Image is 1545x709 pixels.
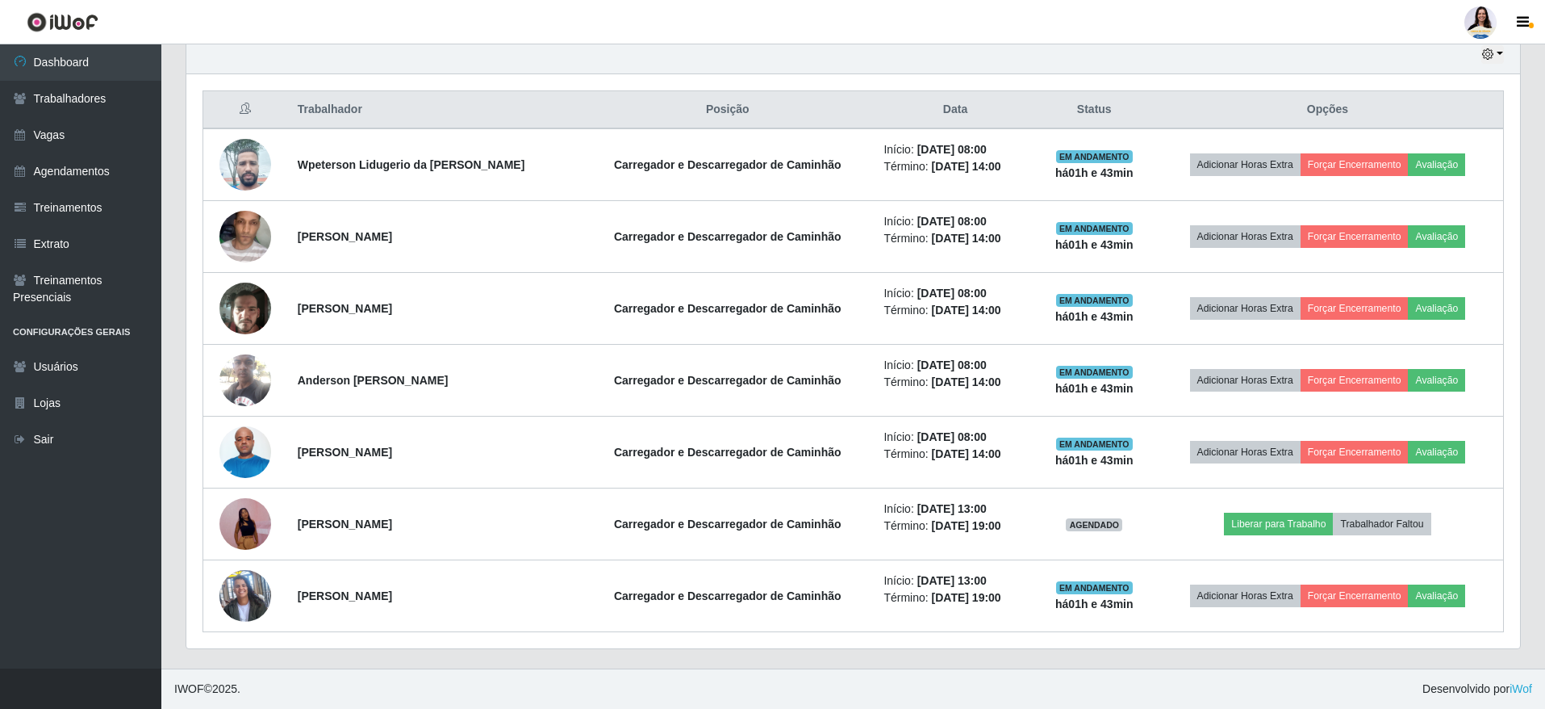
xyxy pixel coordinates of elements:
[298,158,525,171] strong: Wpeterson Lidugerio da [PERSON_NAME]
[932,519,1001,532] time: [DATE] 19:00
[883,302,1026,319] li: Término:
[1510,682,1532,695] a: iWof
[1301,225,1409,248] button: Forçar Encerramento
[1408,297,1465,320] button: Avaliação
[174,682,204,695] span: IWOF
[1408,225,1465,248] button: Avaliação
[1055,382,1134,395] strong: há 01 h e 43 min
[219,417,271,486] img: 1758811720114.jpeg
[1408,441,1465,464] button: Avaliação
[932,232,1001,245] time: [DATE] 14:00
[917,143,987,156] time: [DATE] 08:00
[298,230,392,243] strong: [PERSON_NAME]
[1422,681,1532,698] span: Desenvolvido por
[298,589,392,602] strong: [PERSON_NAME]
[298,446,392,459] strong: [PERSON_NAME]
[298,302,392,315] strong: [PERSON_NAME]
[883,230,1026,247] li: Término:
[917,287,987,300] time: [DATE] 08:00
[219,550,271,642] img: 1753373810898.jpeg
[219,274,271,343] img: 1751312410869.jpeg
[1190,297,1301,320] button: Adicionar Horas Extra
[1152,91,1504,129] th: Opções
[288,91,581,129] th: Trabalhador
[1056,294,1133,307] span: EM ANDAMENTO
[1066,518,1122,531] span: AGENDADO
[1301,153,1409,176] button: Forçar Encerramento
[581,91,874,129] th: Posição
[917,574,987,587] time: [DATE] 13:00
[917,359,987,371] time: [DATE] 08:00
[614,446,841,459] strong: Carregador e Descarregador de Caminhão
[1056,150,1133,163] span: EM ANDAMENTO
[883,357,1026,374] li: Início:
[932,447,1001,460] time: [DATE] 14:00
[1055,310,1134,323] strong: há 01 h e 43 min
[883,158,1026,175] li: Término:
[883,446,1026,463] li: Término:
[298,374,449,387] strong: Anderson [PERSON_NAME]
[614,518,841,531] strong: Carregador e Descarregador de Caminhão
[1056,366,1133,379] span: EM ANDAMENTO
[883,374,1026,391] li: Término:
[1224,513,1333,535] button: Liberar para Trabalho
[614,158,841,171] strong: Carregador e Descarregador de Caminhão
[1190,225,1301,248] button: Adicionar Horas Extra
[1408,585,1465,607] button: Avaliação
[1408,153,1465,176] button: Avaliação
[1055,598,1134,610] strong: há 01 h e 43 min
[1055,166,1134,179] strong: há 01 h e 43 min
[1056,581,1133,594] span: EM ANDAMENTO
[1055,454,1134,467] strong: há 01 h e 43 min
[174,681,240,698] span: © 2025 .
[1190,153,1301,176] button: Adicionar Horas Extra
[614,374,841,387] strong: Carregador e Descarregador de Caminhão
[219,346,271,414] img: 1756170415861.jpeg
[1333,513,1430,535] button: Trabalhador Faltou
[917,502,987,515] time: [DATE] 13:00
[883,573,1026,589] li: Início:
[1056,222,1133,235] span: EM ANDAMENTO
[298,518,392,531] strong: [PERSON_NAME]
[27,12,98,32] img: CoreUI Logo
[219,130,271,199] img: 1746027724956.jpeg
[219,468,271,581] img: 1751727772715.jpeg
[932,375,1001,388] time: [DATE] 14:00
[883,141,1026,158] li: Início:
[883,518,1026,535] li: Término:
[614,230,841,243] strong: Carregador e Descarregador de Caminhão
[1301,369,1409,392] button: Forçar Encerramento
[1055,238,1134,251] strong: há 01 h e 43 min
[1190,369,1301,392] button: Adicionar Horas Extra
[932,160,1001,173] time: [DATE] 14:00
[614,589,841,602] strong: Carregador e Descarregador de Caminhão
[883,285,1026,302] li: Início:
[1190,585,1301,607] button: Adicionar Horas Extra
[932,591,1001,604] time: [DATE] 19:00
[1301,585,1409,607] button: Forçar Encerramento
[1408,369,1465,392] button: Avaliação
[874,91,1036,129] th: Data
[917,215,987,228] time: [DATE] 08:00
[932,304,1001,317] time: [DATE] 14:00
[883,589,1026,606] li: Término:
[883,429,1026,446] li: Início:
[917,430,987,443] time: [DATE] 08:00
[219,195,271,279] img: 1749255335293.jpeg
[614,302,841,315] strong: Carregador e Descarregador de Caminhão
[1301,441,1409,464] button: Forçar Encerramento
[883,501,1026,518] li: Início:
[1037,91,1152,129] th: Status
[1301,297,1409,320] button: Forçar Encerramento
[1056,438,1133,451] span: EM ANDAMENTO
[1190,441,1301,464] button: Adicionar Horas Extra
[883,213,1026,230] li: Início:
